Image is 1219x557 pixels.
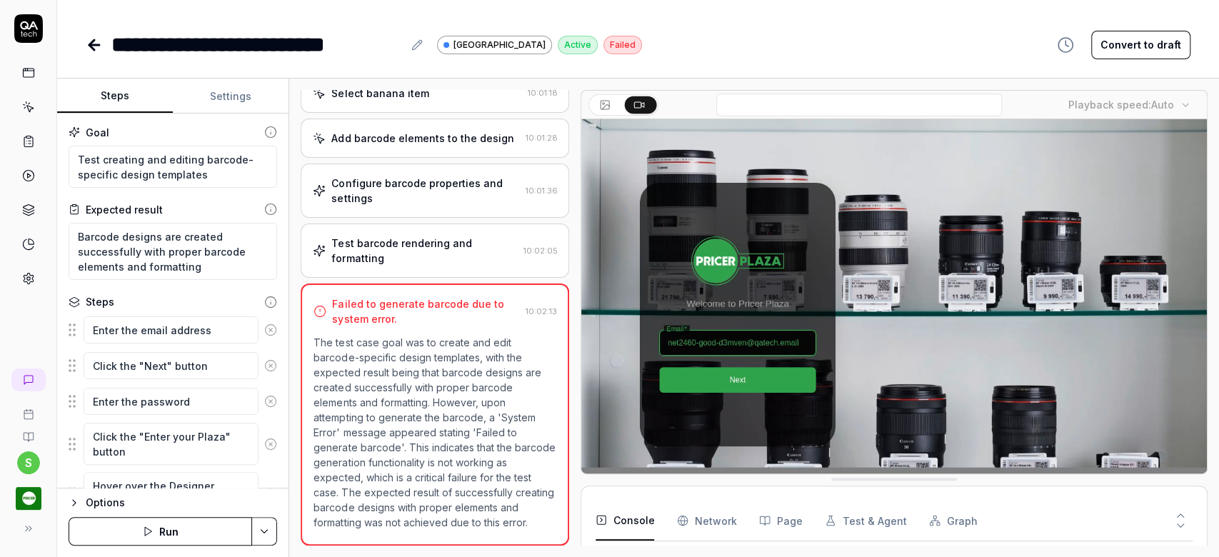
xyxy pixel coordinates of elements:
[6,397,51,420] a: Book a call with us
[437,35,552,54] a: [GEOGRAPHIC_DATA]
[69,517,252,546] button: Run
[259,316,283,344] button: Remove step
[929,501,977,541] button: Graph
[57,79,173,114] button: Steps
[332,296,519,326] div: Failed to generate barcode due to system error.
[331,86,428,101] div: Select banana item
[527,88,557,98] time: 10:01:18
[86,125,109,140] div: Goal
[86,494,277,511] div: Options
[525,133,557,143] time: 10:01:28
[69,386,277,416] div: Suggestions
[259,479,283,508] button: Remove step
[69,422,277,466] div: Suggestions
[69,494,277,511] button: Options
[6,474,51,514] button: Pricer.com Logo
[596,501,654,541] button: Console
[259,387,283,416] button: Remove step
[525,306,556,316] time: 10:02:13
[16,486,41,511] img: Pricer.com Logo
[331,176,519,206] div: Configure barcode properties and settings
[69,351,277,381] div: Suggestions
[1091,31,1190,59] button: Convert to draft
[558,36,598,54] div: Active
[677,501,736,541] button: Network
[86,294,114,309] div: Steps
[69,471,277,515] div: Suggestions
[259,430,283,458] button: Remove step
[331,131,513,146] div: Add barcode elements to the design
[453,39,546,51] span: [GEOGRAPHIC_DATA]
[313,335,556,530] p: The test case goal was to create and edit barcode-specific design templates, with the expected re...
[1068,97,1174,112] div: Playback speed:
[525,186,557,196] time: 10:01:36
[603,36,642,54] div: Failed
[331,236,517,266] div: Test barcode rendering and formatting
[523,246,557,256] time: 10:02:05
[69,315,277,345] div: Suggestions
[259,351,283,380] button: Remove step
[173,79,289,114] button: Settings
[11,368,46,391] a: New conversation
[6,420,51,443] a: Documentation
[825,501,906,541] button: Test & Agent
[86,202,163,217] div: Expected result
[759,501,802,541] button: Page
[1048,31,1083,59] button: View version history
[17,451,40,474] button: s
